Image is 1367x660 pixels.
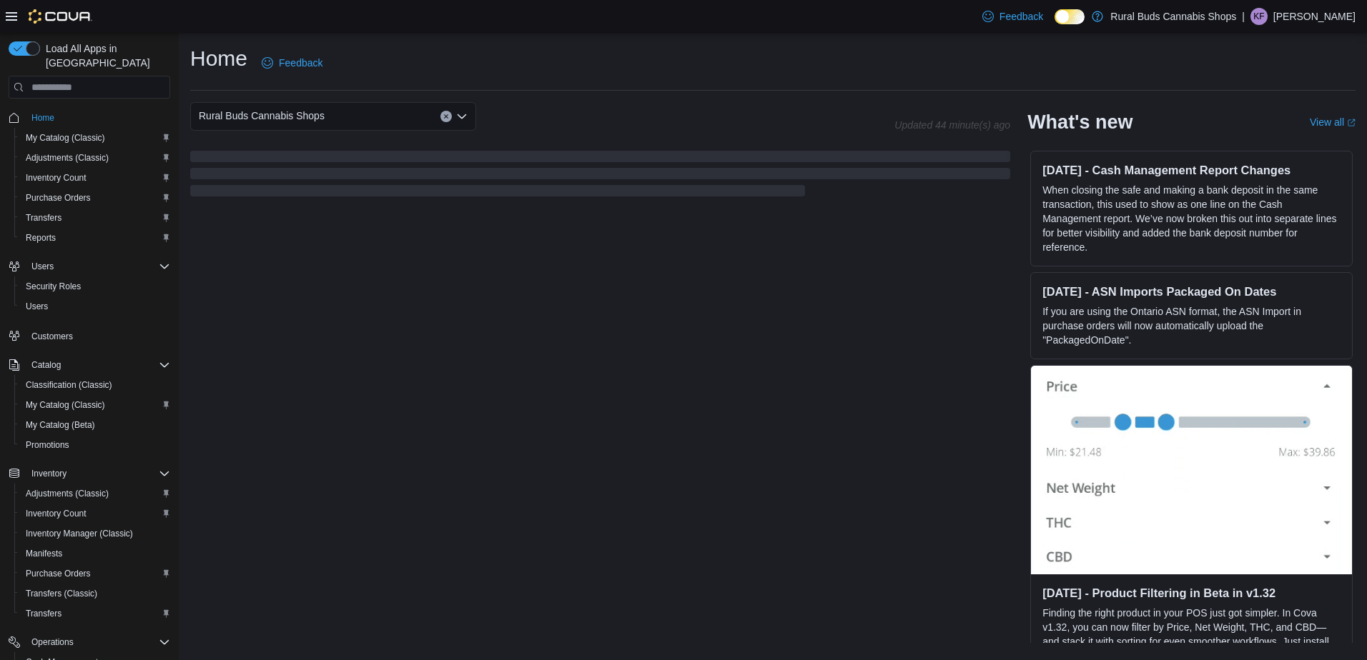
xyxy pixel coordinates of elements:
span: Transfers [26,212,61,224]
a: My Catalog (Classic) [20,129,111,146]
button: Classification (Classic) [14,375,176,395]
a: Transfers [20,209,67,226]
span: Inventory Manager (Classic) [20,525,170,542]
button: Users [14,296,176,316]
img: Cova [29,9,92,24]
a: My Catalog (Beta) [20,416,101,434]
button: Users [26,258,59,275]
span: KF [1253,8,1264,25]
span: Purchase Orders [26,192,91,204]
a: Inventory Manager (Classic) [20,525,139,542]
input: Dark Mode [1055,9,1085,24]
p: If you are using the Ontario ASN format, the ASN Import in purchase orders will now automatically... [1042,304,1341,347]
a: Inventory Count [20,505,92,522]
span: Inventory Manager (Classic) [26,528,133,539]
p: When closing the safe and making a bank deposit in the same transaction, this used to show as one... [1042,183,1341,254]
a: Transfers (Classic) [20,585,103,602]
a: Promotions [20,436,75,454]
span: Operations [31,636,74,648]
button: Inventory Manager (Classic) [14,524,176,544]
span: Inventory [31,468,66,479]
button: Inventory [26,465,72,482]
button: Inventory Count [14,168,176,188]
svg: External link [1347,119,1356,127]
button: Users [3,256,176,276]
span: Classification (Classic) [26,379,112,391]
span: Feedback [1000,9,1043,24]
h2: What's new [1027,111,1132,134]
span: Transfers [26,608,61,619]
a: View allExternal link [1310,116,1356,128]
button: Home [3,107,176,128]
button: Transfers [14,208,176,228]
a: Security Roles [20,278,87,295]
p: [PERSON_NAME] [1273,8,1356,25]
button: Purchase Orders [14,188,176,208]
span: Purchase Orders [20,565,170,582]
a: Manifests [20,545,68,562]
h3: [DATE] - ASN Imports Packaged On Dates [1042,284,1341,299]
button: Transfers (Classic) [14,584,176,604]
span: Promotions [20,436,170,454]
span: Rural Buds Cannabis Shops [199,107,325,124]
p: Updated 44 minute(s) ago [894,119,1010,131]
span: Security Roles [20,278,170,295]
button: Operations [26,634,79,651]
span: Reports [26,232,56,244]
button: Open list of options [456,111,468,122]
span: Inventory Count [20,505,170,522]
a: Reports [20,229,61,246]
a: Home [26,109,60,126]
span: Catalog [26,356,170,374]
span: Inventory [26,465,170,482]
span: Feedback [279,56,322,70]
a: Users [20,298,54,315]
span: Transfers [20,209,170,226]
span: Users [20,298,170,315]
span: Manifests [26,548,62,559]
span: Adjustments (Classic) [26,488,109,499]
span: Adjustments (Classic) [20,149,170,166]
span: Dark Mode [1055,24,1055,25]
h3: [DATE] - Cash Management Report Changes [1042,163,1341,177]
a: Purchase Orders [20,565,97,582]
span: My Catalog (Classic) [20,129,170,146]
button: Customers [3,325,176,346]
h1: Home [190,44,247,73]
button: Promotions [14,435,176,455]
span: Home [31,112,54,124]
button: Inventory Count [14,504,176,524]
button: Clear input [440,111,452,122]
button: Catalog [3,355,176,375]
span: Inventory Count [26,172,87,184]
span: Load All Apps in [GEOGRAPHIC_DATA] [40,41,170,70]
a: My Catalog (Classic) [20,396,111,414]
span: Catalog [31,359,61,371]
span: Reports [20,229,170,246]
a: Customers [26,328,79,345]
span: Adjustments (Classic) [20,485,170,502]
a: Feedback [977,2,1049,31]
a: Feedback [256,49,328,77]
span: My Catalog (Beta) [26,419,95,431]
span: Manifests [20,545,170,562]
button: Reports [14,228,176,248]
p: | [1242,8,1245,25]
button: My Catalog (Classic) [14,128,176,148]
button: Catalog [26,356,66,374]
span: My Catalog (Classic) [26,132,105,144]
a: Classification (Classic) [20,376,118,394]
a: Purchase Orders [20,189,97,206]
button: Purchase Orders [14,564,176,584]
h3: [DATE] - Product Filtering in Beta in v1.32 [1042,586,1341,600]
button: Manifests [14,544,176,564]
span: Home [26,109,170,126]
button: Adjustments (Classic) [14,148,176,168]
a: Adjustments (Classic) [20,149,114,166]
button: Inventory [3,464,176,484]
button: Transfers [14,604,176,624]
a: Inventory Count [20,169,92,186]
a: Adjustments (Classic) [20,485,114,502]
span: Customers [31,331,73,342]
button: My Catalog (Classic) [14,395,176,415]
